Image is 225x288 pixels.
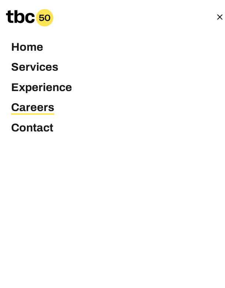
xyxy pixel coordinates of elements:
a: Experience [11,81,72,95]
a: Homepage [6,9,54,27]
a: Careers [11,101,54,115]
a: Home [11,41,43,54]
button: Mobile Menu [215,13,224,23]
a: Contact [11,121,53,135]
a: Services [11,61,58,74]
